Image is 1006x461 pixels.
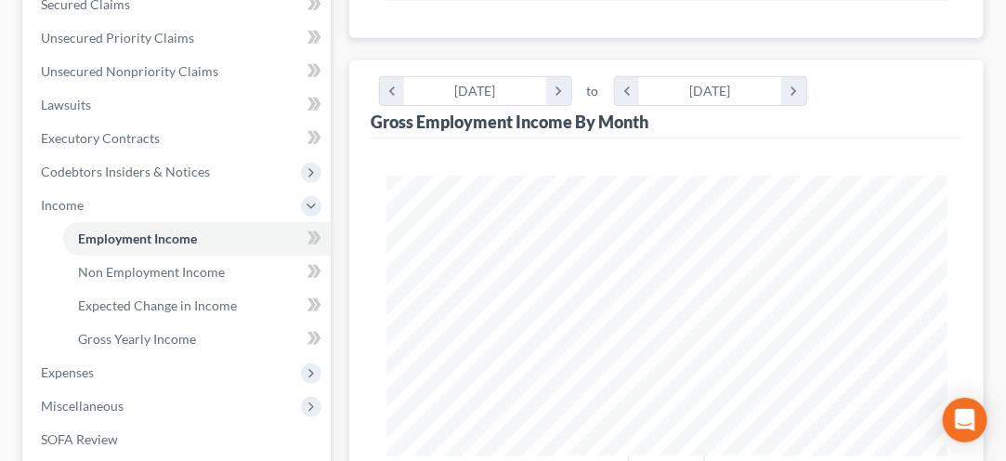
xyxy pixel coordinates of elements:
[63,222,331,256] a: Employment Income
[78,264,225,280] span: Non Employment Income
[615,77,640,105] i: chevron_left
[41,197,84,213] span: Income
[41,364,94,380] span: Expenses
[781,77,806,105] i: chevron_right
[78,230,197,246] span: Employment Income
[41,130,160,146] span: Executory Contracts
[943,398,987,442] div: Open Intercom Messenger
[26,88,331,122] a: Lawsuits
[41,63,218,79] span: Unsecured Nonpriority Claims
[26,122,331,155] a: Executory Contracts
[41,431,118,447] span: SOFA Review
[372,111,649,133] div: Gross Employment Income By Month
[63,323,331,356] a: Gross Yearly Income
[78,331,196,347] span: Gross Yearly Income
[587,82,599,100] span: to
[41,30,194,46] span: Unsecured Priority Claims
[26,21,331,55] a: Unsecured Priority Claims
[78,297,237,313] span: Expected Change in Income
[26,55,331,88] a: Unsecured Nonpriority Claims
[63,289,331,323] a: Expected Change in Income
[41,97,91,112] span: Lawsuits
[380,77,405,105] i: chevron_left
[546,77,571,105] i: chevron_right
[41,164,210,179] span: Codebtors Insiders & Notices
[63,256,331,289] a: Non Employment Income
[404,77,546,105] div: [DATE]
[26,423,331,456] a: SOFA Review
[41,398,124,414] span: Miscellaneous
[639,77,781,105] div: [DATE]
